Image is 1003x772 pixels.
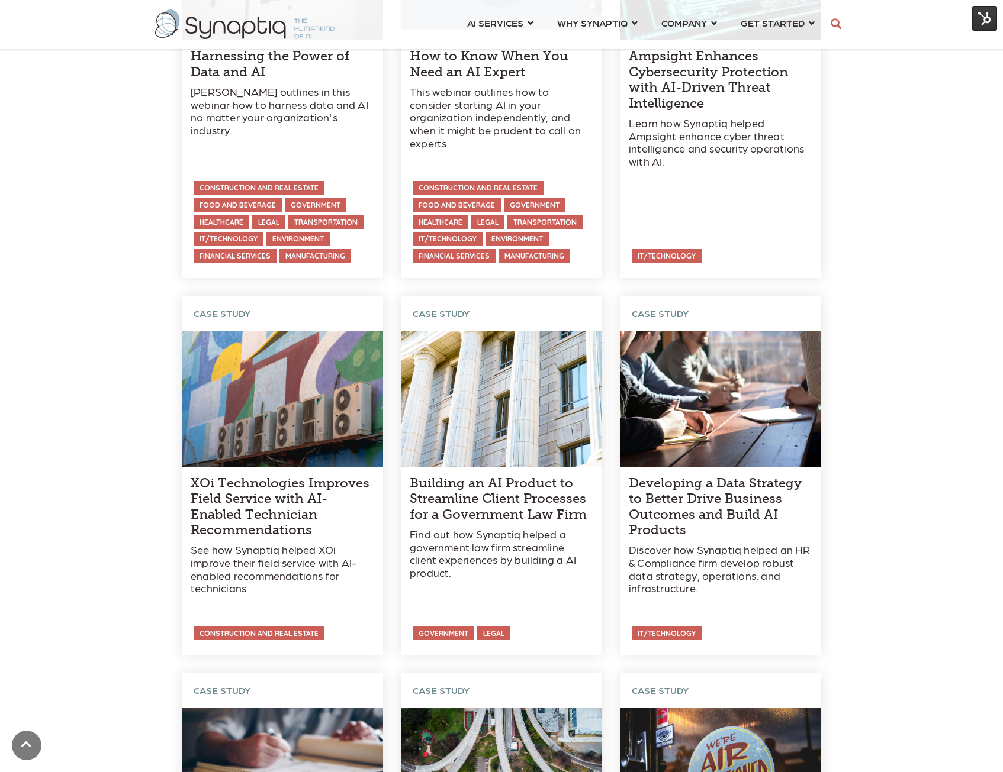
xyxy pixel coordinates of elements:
[467,15,523,31] span: AI SERVICES
[557,12,638,34] a: WHY SYNAPTIQ
[661,15,707,31] span: COMPANY
[467,12,533,34] a: AI SERVICES
[455,3,827,46] nav: menu
[741,12,815,34] a: GET STARTED
[557,15,628,31] span: WHY SYNAPTIQ
[790,621,1003,772] iframe: Chat Widget
[155,9,335,39] img: synaptiq logo-2
[972,6,997,31] img: HubSpot Tools Menu Toggle
[741,15,805,31] span: GET STARTED
[661,12,717,34] a: COMPANY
